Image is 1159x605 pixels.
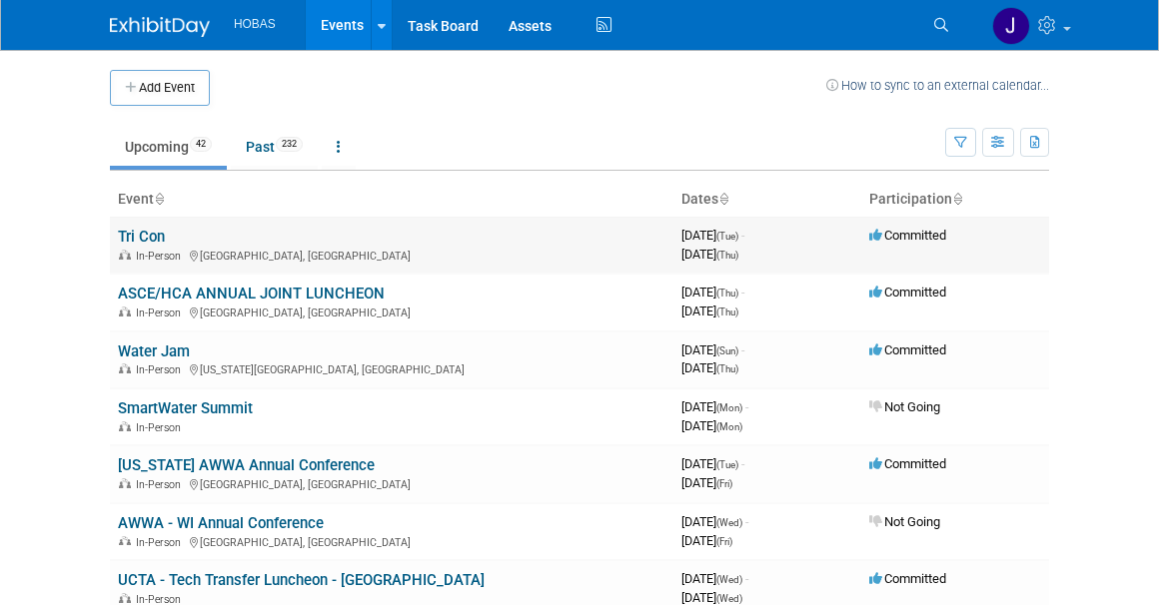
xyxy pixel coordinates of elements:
[869,342,946,357] span: Committed
[118,247,665,263] div: [GEOGRAPHIC_DATA], [GEOGRAPHIC_DATA]
[119,306,131,316] img: In-Person Event
[231,128,318,166] a: Past232
[716,345,738,356] span: (Sun)
[716,536,732,547] span: (Fri)
[716,421,742,432] span: (Mon)
[716,459,738,470] span: (Tue)
[118,228,165,246] a: Tri Con
[136,250,187,263] span: In-Person
[716,402,742,413] span: (Mon)
[119,593,131,603] img: In-Person Event
[716,231,738,242] span: (Tue)
[741,285,744,300] span: -
[745,514,748,529] span: -
[234,17,276,31] span: HOBAS
[118,342,190,360] a: Water Jam
[118,533,665,549] div: [GEOGRAPHIC_DATA], [GEOGRAPHIC_DATA]
[716,478,732,489] span: (Fri)
[119,421,131,431] img: In-Person Event
[110,70,210,106] button: Add Event
[681,571,748,586] span: [DATE]
[681,285,744,300] span: [DATE]
[826,78,1049,93] a: How to sync to an external calendar...
[716,593,742,604] span: (Wed)
[681,342,744,357] span: [DATE]
[716,517,742,528] span: (Wed)
[681,456,744,471] span: [DATE]
[681,399,748,414] span: [DATE]
[869,228,946,243] span: Committed
[118,399,253,417] a: SmartWater Summit
[681,533,732,548] span: [DATE]
[681,303,738,318] span: [DATE]
[681,475,732,490] span: [DATE]
[716,363,738,374] span: (Thu)
[118,360,665,376] div: [US_STATE][GEOGRAPHIC_DATA], [GEOGRAPHIC_DATA]
[119,363,131,373] img: In-Person Event
[741,342,744,357] span: -
[136,306,187,319] span: In-Person
[869,285,946,300] span: Committed
[136,421,187,434] span: In-Person
[745,571,748,586] span: -
[118,571,485,589] a: UCTA - Tech Transfer Luncheon - [GEOGRAPHIC_DATA]
[681,418,742,433] span: [DATE]
[681,247,738,262] span: [DATE]
[716,250,738,261] span: (Thu)
[861,183,1049,217] th: Participation
[118,456,375,474] a: [US_STATE] AWWA Annual Conference
[110,17,210,37] img: ExhibitDay
[118,285,385,302] a: ASCE/HCA ANNUAL JOINT LUNCHEON
[110,183,673,217] th: Event
[992,7,1030,45] img: Jennifer Jensen
[718,191,728,207] a: Sort by Start Date
[119,536,131,546] img: In-Person Event
[869,571,946,586] span: Committed
[716,306,738,317] span: (Thu)
[119,250,131,260] img: In-Person Event
[118,514,324,532] a: AWWA - WI Annual Conference
[110,128,227,166] a: Upcoming42
[681,228,744,243] span: [DATE]
[716,574,742,585] span: (Wed)
[119,478,131,488] img: In-Person Event
[741,228,744,243] span: -
[716,288,738,299] span: (Thu)
[276,137,303,152] span: 232
[741,456,744,471] span: -
[681,514,748,529] span: [DATE]
[681,590,742,605] span: [DATE]
[681,360,738,375] span: [DATE]
[136,536,187,549] span: In-Person
[869,456,946,471] span: Committed
[745,399,748,414] span: -
[869,399,940,414] span: Not Going
[118,303,665,319] div: [GEOGRAPHIC_DATA], [GEOGRAPHIC_DATA]
[136,363,187,376] span: In-Person
[190,137,212,152] span: 42
[118,475,665,491] div: [GEOGRAPHIC_DATA], [GEOGRAPHIC_DATA]
[154,191,164,207] a: Sort by Event Name
[673,183,861,217] th: Dates
[869,514,940,529] span: Not Going
[136,478,187,491] span: In-Person
[952,191,962,207] a: Sort by Participation Type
